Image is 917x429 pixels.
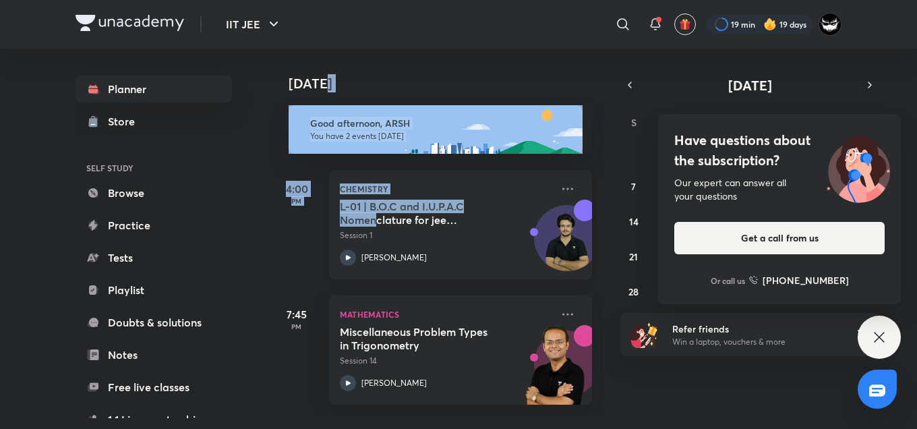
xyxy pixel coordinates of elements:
[310,131,570,142] p: You have 2 events [DATE]
[672,322,838,336] h6: Refer friends
[76,15,184,34] a: Company Logo
[76,212,232,239] a: Practice
[340,325,508,352] h5: Miscellaneous Problem Types in Trigonometry
[361,252,427,264] p: [PERSON_NAME]
[749,273,849,287] a: [PHONE_NUMBER]
[218,11,290,38] button: IIT JEE
[674,222,885,254] button: Get a call from us
[535,212,599,277] img: Avatar
[623,281,645,302] button: September 28, 2025
[639,76,860,94] button: [DATE]
[628,285,639,298] abbr: September 28, 2025
[819,13,841,36] img: ARSH Khan
[361,377,427,389] p: [PERSON_NAME]
[340,200,508,227] h5: L-01 | B.O.C and I.U.P.A.C Nomenclature for jee Advanced 2027
[76,244,232,271] a: Tests
[340,229,552,241] p: Session 1
[672,336,838,348] p: Win a laptop, vouchers & more
[623,246,645,267] button: September 21, 2025
[674,176,885,203] div: Our expert can answer all your questions
[340,306,552,322] p: Mathematics
[76,108,232,135] a: Store
[270,181,324,197] h5: 4:00
[270,197,324,205] p: PM
[629,250,638,263] abbr: September 21, 2025
[631,116,637,129] abbr: Sunday
[310,117,570,130] h6: Good afternoon, ARSH
[816,130,901,203] img: ttu_illustration_new.svg
[631,180,636,193] abbr: September 7, 2025
[270,322,324,331] p: PM
[728,76,772,94] span: [DATE]
[763,273,849,287] h6: [PHONE_NUMBER]
[623,210,645,232] button: September 14, 2025
[340,355,552,367] p: Session 14
[629,215,639,228] abbr: September 14, 2025
[631,321,658,348] img: referral
[76,374,232,401] a: Free live classes
[674,13,696,35] button: avatar
[674,130,885,171] h4: Have questions about the subscription?
[340,181,552,197] p: Chemistry
[76,15,184,31] img: Company Logo
[679,18,691,30] img: avatar
[623,175,645,197] button: September 7, 2025
[76,341,232,368] a: Notes
[270,306,324,322] h5: 7:45
[108,113,143,130] div: Store
[289,76,605,92] h4: [DATE]
[76,309,232,336] a: Doubts & solutions
[76,76,232,103] a: Planner
[76,179,232,206] a: Browse
[518,325,592,418] img: unacademy
[711,275,745,287] p: Or call us
[76,277,232,304] a: Playlist
[76,156,232,179] h6: SELF STUDY
[289,105,583,154] img: afternoon
[763,18,777,31] img: streak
